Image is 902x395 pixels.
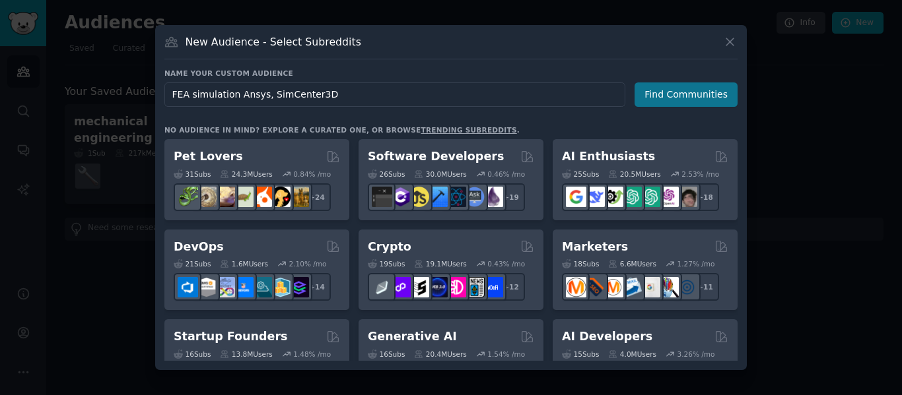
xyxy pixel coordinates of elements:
img: Emailmarketing [621,277,642,297]
div: 18 Sub s [562,259,599,268]
div: 13.8M Users [220,349,272,359]
div: 30.0M Users [414,169,466,179]
div: 20.4M Users [414,349,466,359]
div: + 12 [497,273,525,301]
div: 31 Sub s [174,169,211,179]
h2: Crypto [368,239,411,255]
div: 20.5M Users [608,169,660,179]
div: 0.43 % /mo [487,259,525,268]
img: defiblockchain [446,277,466,297]
div: + 18 [691,183,719,211]
a: trending subreddits [421,126,516,134]
div: 3.26 % /mo [677,349,715,359]
div: 15 Sub s [562,349,599,359]
img: iOSProgramming [427,187,448,207]
img: GoogleGeminiAI [566,187,586,207]
img: MarketingResearch [658,277,679,297]
input: Pick a short name, like "Digital Marketers" or "Movie-Goers" [164,82,625,107]
div: 2.10 % /mo [289,259,327,268]
div: 1.48 % /mo [293,349,331,359]
img: content_marketing [566,277,586,297]
img: software [372,187,392,207]
div: No audience in mind? Explore a curated one, or browse . [164,125,520,135]
div: 4.0M Users [608,349,656,359]
img: OnlineMarketing [677,277,697,297]
div: 16 Sub s [368,349,405,359]
img: cockatiel [252,187,272,207]
div: 1.54 % /mo [487,349,525,359]
img: csharp [390,187,411,207]
img: AWS_Certified_Experts [196,277,217,297]
div: + 19 [497,183,525,211]
button: Find Communities [635,82,738,107]
img: ballpython [196,187,217,207]
img: chatgpt_prompts_ [640,187,660,207]
img: AItoolsCatalog [603,187,623,207]
h3: New Audience - Select Subreddits [186,35,361,49]
img: leopardgeckos [215,187,235,207]
h2: Generative AI [368,328,457,345]
img: CryptoNews [464,277,485,297]
div: 26 Sub s [368,169,405,179]
img: defi_ [483,277,503,297]
div: 19.1M Users [414,259,466,268]
div: 24.3M Users [220,169,272,179]
img: turtle [233,187,254,207]
img: DevOpsLinks [233,277,254,297]
div: 19 Sub s [368,259,405,268]
div: + 24 [303,183,331,211]
div: + 14 [303,273,331,301]
img: web3 [427,277,448,297]
img: ethfinance [372,277,392,297]
img: platformengineering [252,277,272,297]
div: 1.6M Users [220,259,268,268]
img: azuredevops [178,277,198,297]
h2: Marketers [562,239,628,255]
img: AskComputerScience [464,187,485,207]
div: 1.27 % /mo [677,259,715,268]
img: AskMarketing [603,277,623,297]
img: dogbreed [289,187,309,207]
img: ethstaker [409,277,429,297]
img: ArtificalIntelligence [677,187,697,207]
div: 0.46 % /mo [487,169,525,179]
img: PlatformEngineers [289,277,309,297]
h2: DevOps [174,239,224,255]
img: Docker_DevOps [215,277,235,297]
img: googleads [640,277,660,297]
img: reactnative [446,187,466,207]
img: DeepSeek [584,187,605,207]
img: PetAdvice [270,187,291,207]
h2: Startup Founders [174,328,287,345]
div: 21 Sub s [174,259,211,268]
div: 25 Sub s [562,169,599,179]
h2: Software Developers [368,148,504,165]
div: + 11 [691,273,719,301]
img: elixir [483,187,503,207]
div: 0.84 % /mo [293,169,331,179]
img: aws_cdk [270,277,291,297]
h3: Name your custom audience [164,69,738,78]
img: 0xPolygon [390,277,411,297]
img: OpenAIDev [658,187,679,207]
div: 2.53 % /mo [681,169,719,179]
h2: Pet Lovers [174,148,243,165]
img: herpetology [178,187,198,207]
img: learnjavascript [409,187,429,207]
div: 6.6M Users [608,259,656,268]
h2: AI Enthusiasts [562,148,655,165]
h2: AI Developers [562,328,652,345]
div: 16 Sub s [174,349,211,359]
img: bigseo [584,277,605,297]
img: chatgpt_promptDesign [621,187,642,207]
